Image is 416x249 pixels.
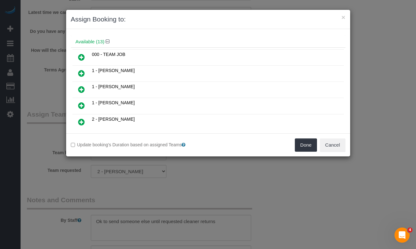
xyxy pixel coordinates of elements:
[92,117,135,122] span: 2 - [PERSON_NAME]
[71,15,345,24] h3: Assign Booking to:
[76,39,341,45] h4: Available (13)
[407,228,413,233] span: 4
[71,143,75,147] input: Update booking's Duration based on assigned Teams
[320,138,345,152] button: Cancel
[341,14,345,21] button: ×
[72,29,111,34] span: No Assigned Teams
[394,228,410,243] iframe: Intercom live chat
[92,52,126,57] span: 000 - TEAM JOB
[71,142,203,148] label: Update booking's Duration based on assigned Teams
[92,84,135,89] span: 1 - [PERSON_NAME]
[92,68,135,73] span: 1 - [PERSON_NAME]
[92,100,135,105] span: 1 - [PERSON_NAME]
[295,138,317,152] button: Done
